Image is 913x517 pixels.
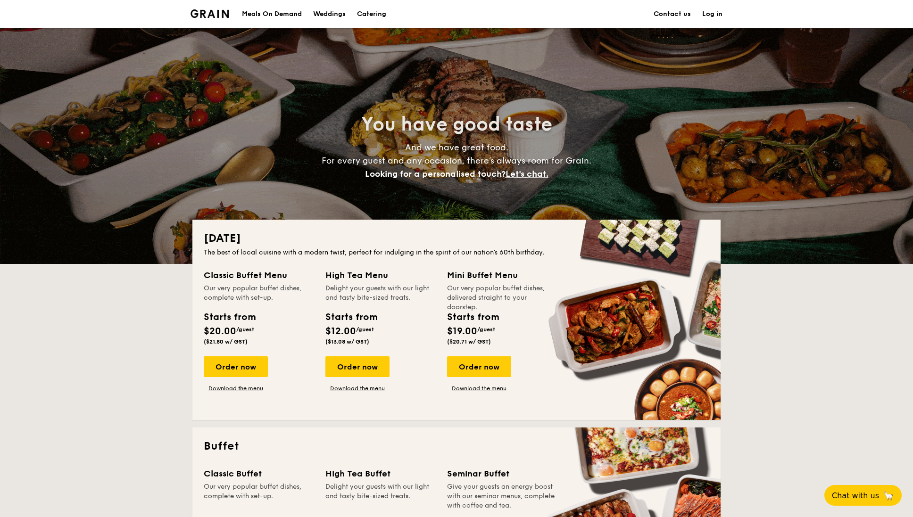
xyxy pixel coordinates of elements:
div: Seminar Buffet [447,467,557,480]
div: Starts from [204,310,255,324]
button: Chat with us🦙 [824,485,902,506]
div: Starts from [325,310,377,324]
a: Logotype [191,9,229,18]
div: Our very popular buffet dishes, complete with set-up. [204,284,314,303]
div: High Tea Buffet [325,467,436,480]
div: Starts from [447,310,498,324]
span: 🦙 [883,490,894,501]
div: Classic Buffet Menu [204,269,314,282]
div: Classic Buffet [204,467,314,480]
span: ($21.80 w/ GST) [204,338,248,345]
div: High Tea Menu [325,269,436,282]
div: Order now [204,356,268,377]
a: Download the menu [447,385,511,392]
div: Delight your guests with our light and tasty bite-sized treats. [325,482,436,510]
span: ($20.71 w/ GST) [447,338,491,345]
span: $19.00 [447,326,477,337]
span: /guest [477,326,495,333]
div: Order now [325,356,390,377]
h2: [DATE] [204,231,709,246]
span: $20.00 [204,326,236,337]
span: /guest [356,326,374,333]
span: Let's chat. [506,169,548,179]
div: Mini Buffet Menu [447,269,557,282]
span: /guest [236,326,254,333]
div: Our very popular buffet dishes, delivered straight to your doorstep. [447,284,557,303]
img: Grain [191,9,229,18]
span: $12.00 [325,326,356,337]
a: Download the menu [204,385,268,392]
div: Delight your guests with our light and tasty bite-sized treats. [325,284,436,303]
span: ($13.08 w/ GST) [325,338,369,345]
div: The best of local cuisine with a modern twist, perfect for indulging in the spirit of our nation’... [204,248,709,257]
div: Order now [447,356,511,377]
a: Download the menu [325,385,390,392]
div: Our very popular buffet dishes, complete with set-up. [204,482,314,510]
span: Chat with us [832,491,879,500]
h2: Buffet [204,439,709,454]
div: Give your guests an energy boost with our seminar menus, complete with coffee and tea. [447,482,557,510]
